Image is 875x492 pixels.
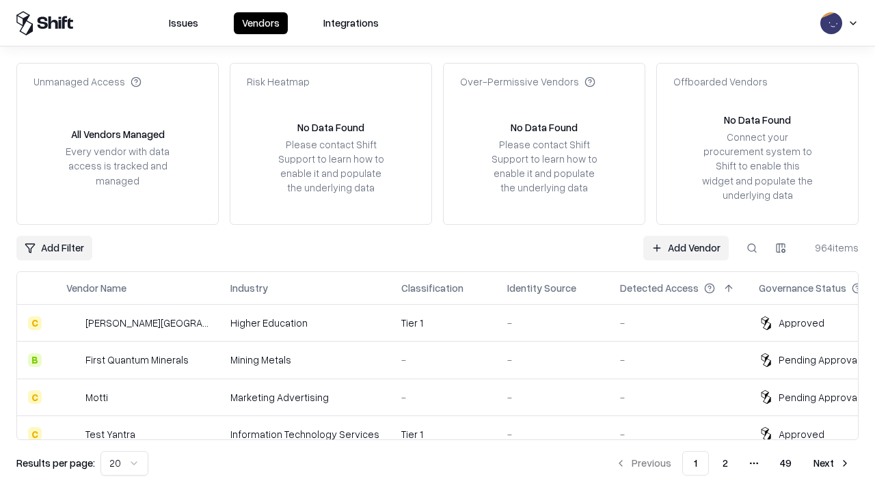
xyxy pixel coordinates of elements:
[511,120,578,135] div: No Data Found
[620,281,699,295] div: Detected Access
[16,456,95,470] p: Results per page:
[805,451,859,476] button: Next
[401,281,463,295] div: Classification
[507,390,598,405] div: -
[401,353,485,367] div: -
[759,281,846,295] div: Governance Status
[234,12,288,34] button: Vendors
[85,353,189,367] div: First Quantum Minerals
[33,74,142,89] div: Unmanaged Access
[66,316,80,330] img: Reichman University
[643,236,729,260] a: Add Vendor
[401,390,485,405] div: -
[724,113,791,127] div: No Data Found
[487,137,601,195] div: Please contact Shift Support to learn how to enable it and populate the underlying data
[769,451,803,476] button: 49
[701,130,814,202] div: Connect your procurement system to Shift to enable this widget and populate the underlying data
[85,390,108,405] div: Motti
[620,390,737,405] div: -
[230,390,379,405] div: Marketing Advertising
[66,427,80,441] img: Test Yantra
[274,137,388,195] div: Please contact Shift Support to learn how to enable it and populate the underlying data
[682,451,709,476] button: 1
[620,427,737,441] div: -
[607,451,859,476] nav: pagination
[71,127,165,141] div: All Vendors Managed
[673,74,768,89] div: Offboarded Vendors
[779,353,859,367] div: Pending Approval
[247,74,310,89] div: Risk Heatmap
[620,353,737,367] div: -
[507,427,598,441] div: -
[85,316,208,330] div: [PERSON_NAME][GEOGRAPHIC_DATA]
[85,427,135,441] div: Test Yantra
[779,316,824,330] div: Approved
[66,353,80,367] img: First Quantum Minerals
[507,281,576,295] div: Identity Source
[28,427,42,441] div: C
[66,390,80,404] img: Motti
[28,316,42,330] div: C
[61,144,174,187] div: Every vendor with data access is tracked and managed
[230,427,379,441] div: Information Technology Services
[460,74,595,89] div: Over-Permissive Vendors
[230,281,268,295] div: Industry
[230,353,379,367] div: Mining Metals
[779,390,859,405] div: Pending Approval
[401,316,485,330] div: Tier 1
[620,316,737,330] div: -
[161,12,206,34] button: Issues
[804,241,859,255] div: 964 items
[315,12,387,34] button: Integrations
[66,281,126,295] div: Vendor Name
[712,451,739,476] button: 2
[230,316,379,330] div: Higher Education
[401,427,485,441] div: Tier 1
[297,120,364,135] div: No Data Found
[507,316,598,330] div: -
[779,427,824,441] div: Approved
[28,353,42,367] div: B
[16,236,92,260] button: Add Filter
[507,353,598,367] div: -
[28,390,42,404] div: C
